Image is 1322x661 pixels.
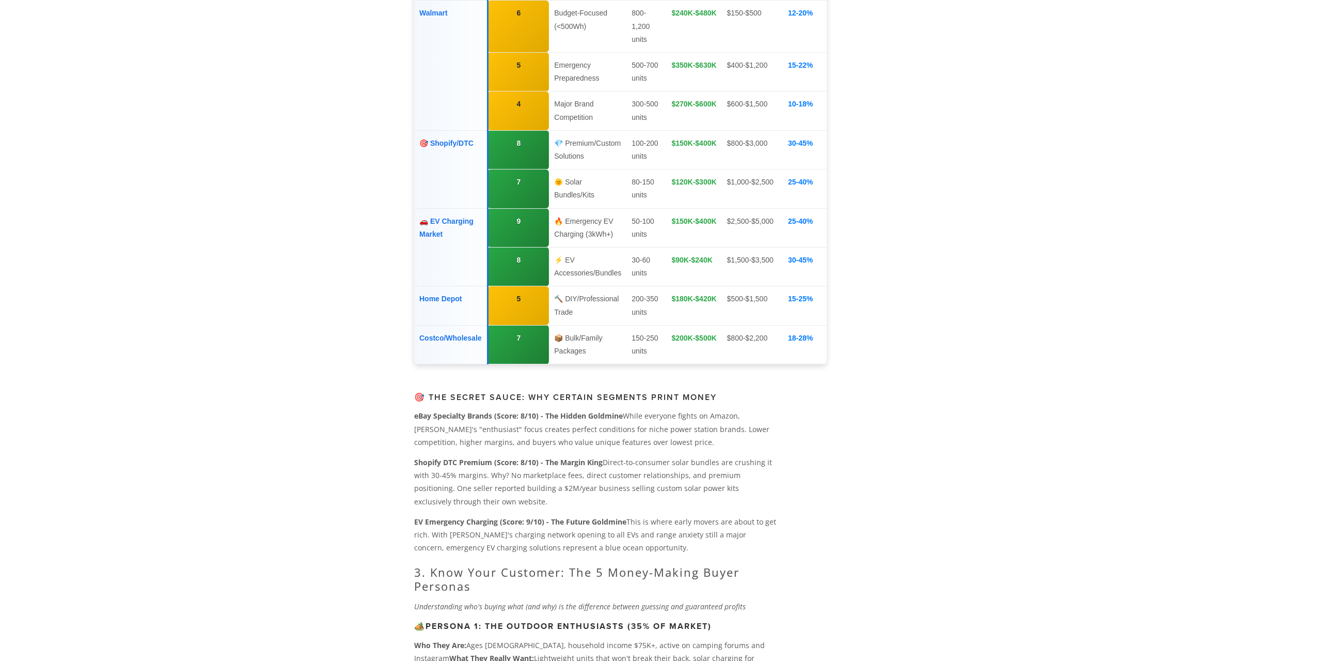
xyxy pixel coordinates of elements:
[722,170,783,208] td: $1,000-$2,500
[666,1,721,53] td: $240K-$480K
[626,247,666,286] td: 30-60 units
[722,91,783,130] td: $600-$1,500
[666,286,721,325] td: $180K-$420K
[549,130,626,169] td: 💎 Premium/Custom Solutions
[549,208,626,247] td: 🔥 Emergency EV Charging (3kWh+)
[414,392,776,402] h3: 🎯 The Secret Sauce: Why Certain Segments Print Money
[414,565,776,593] h2: 3. Know Your Customer: The 5 Money-Making Buyer Personas
[626,208,666,247] td: 50-100 units
[549,91,626,130] td: Major Brand Competition
[626,130,666,169] td: 100-200 units
[626,1,666,53] td: 800-1,200 units
[666,91,721,130] td: $270K-$600K
[783,170,827,208] td: 25-40%
[549,52,626,91] td: Emergency Preparedness
[626,286,666,325] td: 200-350 units
[487,208,549,247] td: 9
[783,286,827,325] td: 15-25%
[487,1,549,53] td: 6
[666,325,721,364] td: $200K-$500K
[722,325,783,364] td: $800-$2,200
[626,91,666,130] td: 300-500 units
[414,517,626,527] strong: EV Emergency Charging (Score: 9/10) - The Future Goldmine
[783,130,827,169] td: 30-45%
[487,130,549,169] td: 8
[666,130,721,169] td: $150K-$400K
[414,457,603,467] strong: Shopify DTC Premium (Score: 8/10) - The Margin King
[414,286,487,325] td: Home Depot
[549,247,626,286] td: ⚡ EV Accessories/Bundles
[549,170,626,208] td: 🌞 Solar Bundles/Kits
[783,91,827,130] td: 10-18%
[414,1,487,130] td: Walmart
[666,247,721,286] td: $90K-$240K
[487,52,549,91] td: 5
[414,411,623,421] strong: eBay Specialty Brands (Score: 8/10) - The Hidden Goldmine
[783,247,827,286] td: 30-45%
[487,286,549,325] td: 5
[783,1,827,53] td: 12-20%
[414,602,746,611] em: Understanding who's buying what (and why) is the difference between guessing and guaranteed profits
[626,325,666,364] td: 150-250 units
[414,325,487,364] td: Costco/Wholesale
[626,52,666,91] td: 500-700 units
[414,208,487,286] td: 🚗 EV Charging Market
[414,621,776,631] h3: 🏕️
[666,208,721,247] td: $150K-$400K
[783,208,827,247] td: 25-40%
[549,1,626,53] td: Budget-Focused (<500Wh)
[722,1,783,53] td: $150-$500
[549,325,626,364] td: 📦 Bulk/Family Packages
[414,456,776,508] p: Direct-to-consumer solar bundles are crushing it with 30-45% margins. Why? No marketplace fees, d...
[549,286,626,325] td: 🔨 DIY/Professional Trade
[487,170,549,208] td: 7
[487,91,549,130] td: 4
[666,170,721,208] td: $120K-$300K
[666,52,721,91] td: $350K-$630K
[487,247,549,286] td: 8
[626,170,666,208] td: 80-150 units
[414,409,776,449] p: While everyone fights on Amazon, [PERSON_NAME]'s "enthusiast" focus creates perfect conditions fo...
[722,52,783,91] td: $400-$1,200
[783,325,827,364] td: 18-28%
[722,247,783,286] td: $1,500-$3,500
[722,286,783,325] td: $500-$1,500
[722,208,783,247] td: $2,500-$5,000
[414,515,776,555] p: This is where early movers are about to get rich. With [PERSON_NAME]'s charging network opening t...
[783,52,827,91] td: 15-22%
[414,130,487,208] td: 🎯 Shopify/DTC
[426,620,712,632] strong: Persona 1: The Outdoor Enthusiasts (35% of market)
[487,325,549,364] td: 7
[414,640,466,650] strong: Who They Are:
[722,130,783,169] td: $800-$3,000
